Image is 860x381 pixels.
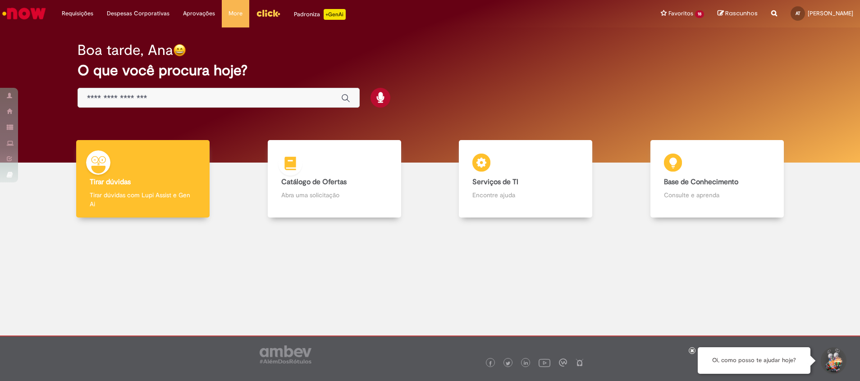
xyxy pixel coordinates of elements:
[664,177,738,186] b: Base de Conhecimento
[239,140,430,218] a: Catálogo de Ofertas Abra uma solicitação
[47,140,239,218] a: Tirar dúvidas Tirar dúvidas com Lupi Assist e Gen Ai
[559,358,567,367] img: logo_footer_workplace.png
[524,361,528,366] img: logo_footer_linkedin.png
[796,10,801,16] span: AT
[488,361,493,366] img: logo_footer_facebook.png
[430,140,622,218] a: Serviços de TI Encontre ajuda
[576,358,584,367] img: logo_footer_naosei.png
[539,357,550,368] img: logo_footer_youtube.png
[664,190,770,200] p: Consulte e aprenda
[472,190,579,200] p: Encontre ajuda
[107,9,169,18] span: Despesas Corporativas
[808,9,853,17] span: [PERSON_NAME]
[183,9,215,18] span: Aprovações
[725,9,758,18] span: Rascunhos
[90,190,196,209] p: Tirar dúvidas com Lupi Assist e Gen Ai
[173,44,186,57] img: happy-face.png
[695,10,704,18] span: 18
[281,177,347,186] b: Catálogo de Ofertas
[78,63,782,78] h2: O que você procura hoje?
[229,9,242,18] span: More
[668,9,693,18] span: Favoritos
[718,9,758,18] a: Rascunhos
[90,177,131,186] b: Tirar dúvidas
[324,9,346,20] p: +GenAi
[698,347,810,374] div: Oi, como posso te ajudar hoje?
[622,140,813,218] a: Base de Conhecimento Consulte e aprenda
[472,177,518,186] b: Serviços de TI
[294,9,346,20] div: Padroniza
[260,345,311,363] img: logo_footer_ambev_rotulo_gray.png
[281,190,388,200] p: Abra uma solicitação
[256,6,280,20] img: click_logo_yellow_360x200.png
[819,347,846,374] button: Iniciar Conversa de Suporte
[506,361,510,366] img: logo_footer_twitter.png
[1,5,47,23] img: ServiceNow
[78,42,173,58] h2: Boa tarde, Ana
[62,9,93,18] span: Requisições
